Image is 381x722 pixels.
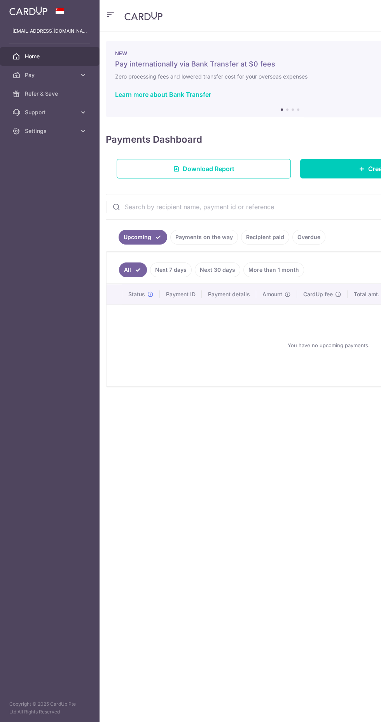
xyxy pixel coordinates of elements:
[354,290,379,298] span: Total amt.
[25,90,76,98] span: Refer & Save
[115,91,211,98] a: Learn more about Bank Transfer
[241,230,289,245] a: Recipient paid
[183,164,234,173] span: Download Report
[25,127,76,135] span: Settings
[25,71,76,79] span: Pay
[9,6,47,16] img: CardUp
[119,230,167,245] a: Upcoming
[25,108,76,116] span: Support
[119,262,147,277] a: All
[303,290,333,298] span: CardUp fee
[292,230,325,245] a: Overdue
[160,284,202,304] th: Payment ID
[243,262,304,277] a: More than 1 month
[117,159,291,178] a: Download Report
[150,262,192,277] a: Next 7 days
[195,262,240,277] a: Next 30 days
[262,290,282,298] span: Amount
[124,11,163,21] img: CardUp
[170,230,238,245] a: Payments on the way
[12,27,87,35] p: [EMAIL_ADDRESS][DOMAIN_NAME]
[202,284,256,304] th: Payment details
[25,52,76,60] span: Home
[128,290,145,298] span: Status
[106,133,202,147] h4: Payments Dashboard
